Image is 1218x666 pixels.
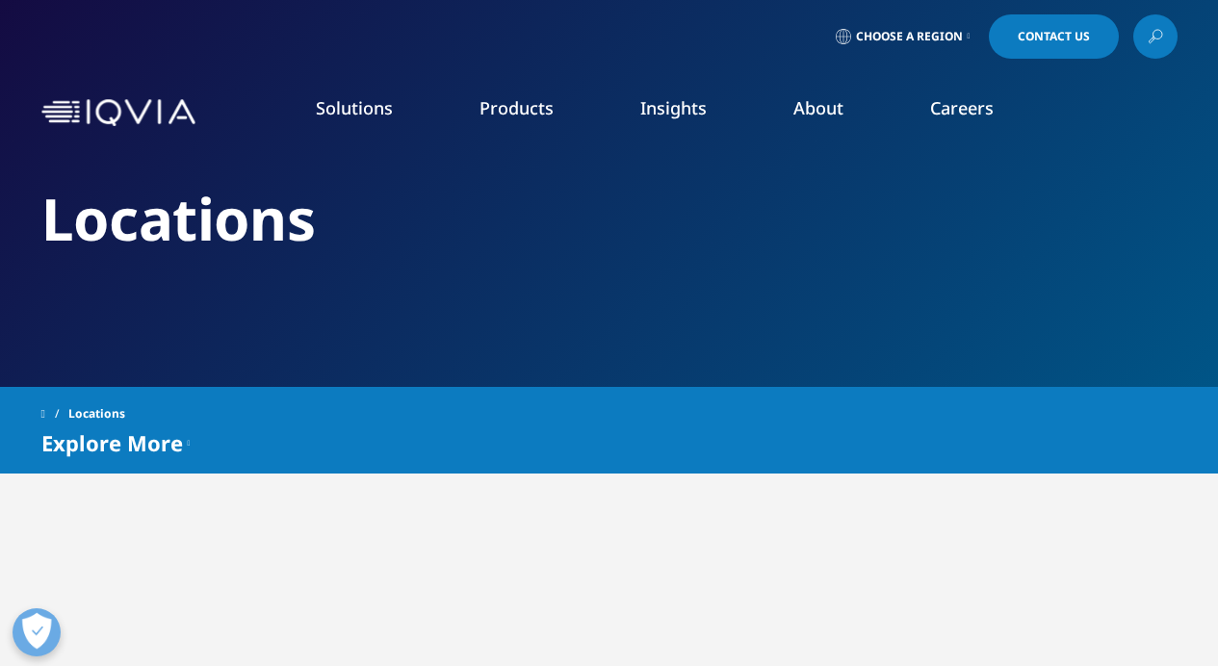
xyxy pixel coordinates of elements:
[68,397,125,431] span: Locations
[930,96,994,119] a: Careers
[41,431,183,454] span: Explore More
[13,608,61,656] button: Open Preferences
[41,183,1178,255] h2: Locations
[479,96,554,119] a: Products
[316,96,393,119] a: Solutions
[41,99,195,127] img: IQVIA Healthcare Information Technology and Pharma Clinical Research Company
[793,96,843,119] a: About
[1018,31,1090,42] span: Contact Us
[640,96,707,119] a: Insights
[989,14,1119,59] a: Contact Us
[856,29,963,44] span: Choose a Region
[203,67,1178,158] nav: Primary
